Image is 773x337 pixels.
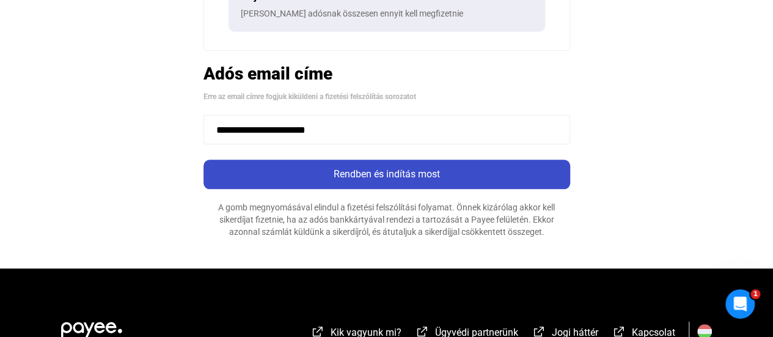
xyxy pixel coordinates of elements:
[203,91,570,103] div: Erre az email címre fogjuk kiküldeni a fizetési felszólítás sorozatot
[725,289,755,319] iframe: Intercom live chat
[750,289,760,299] span: 1
[203,160,570,189] button: Rendben és indítás most
[207,167,566,182] div: Rendben és indítás most
[203,63,570,84] h2: Adós email címe
[203,201,570,238] div: A gomb megnyomásával elindul a fizetési felszólítási folyamat. Önnek kizárólag akkor kell sikerdí...
[241,7,533,20] div: [PERSON_NAME] adósnak összesen ennyit kell megfizetnie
